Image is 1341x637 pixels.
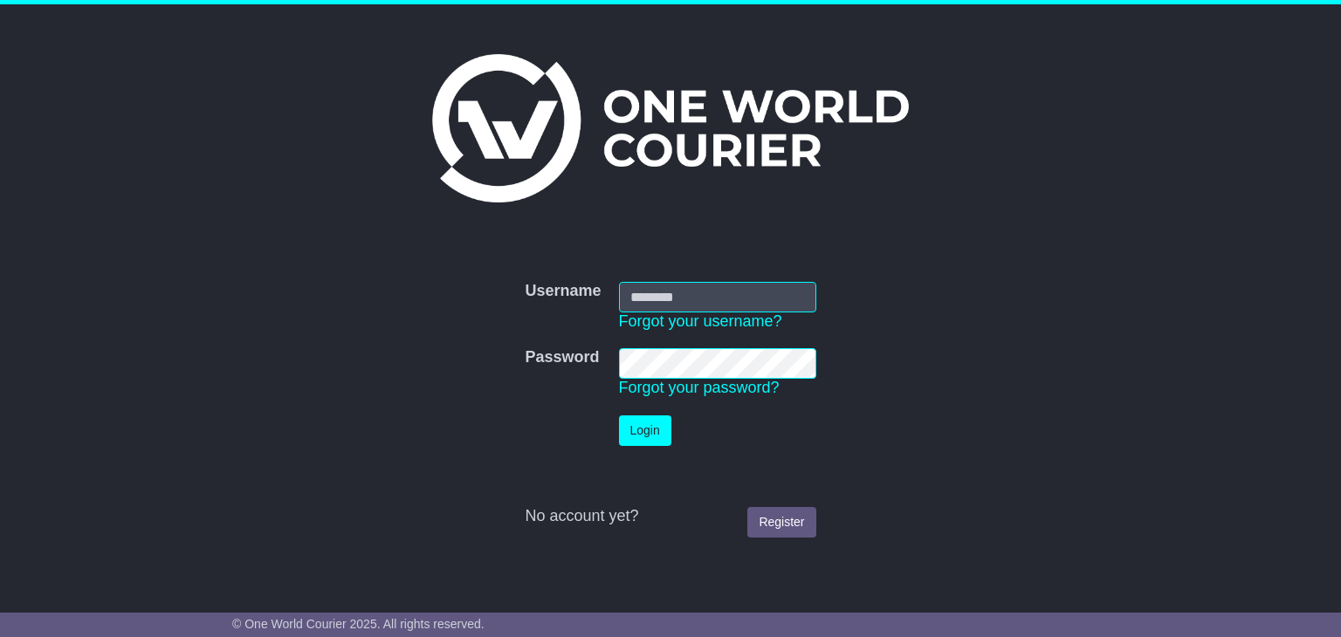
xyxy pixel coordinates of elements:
[619,312,782,330] a: Forgot your username?
[432,54,909,202] img: One World
[232,617,485,631] span: © One World Courier 2025. All rights reserved.
[525,282,601,301] label: Username
[525,507,815,526] div: No account yet?
[747,507,815,538] a: Register
[525,348,599,367] label: Password
[619,415,671,446] button: Login
[619,379,780,396] a: Forgot your password?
